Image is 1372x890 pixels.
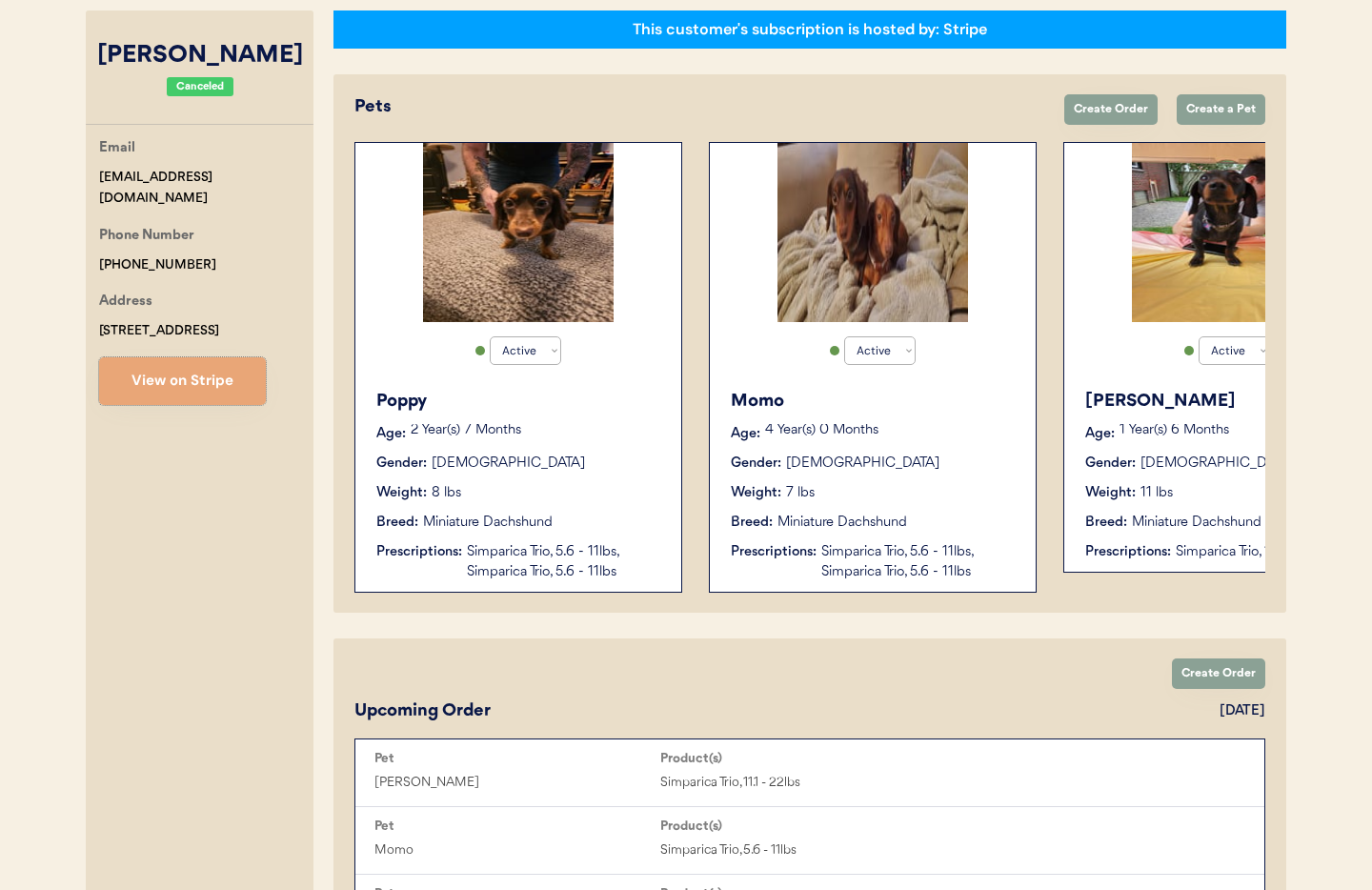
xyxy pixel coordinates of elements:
[1132,143,1322,322] img: 1000009889.jpg
[821,542,1017,582] div: Simparica Trio, 5.6 - 11lbs, Simparica Trio, 5.6 - 11lbs
[1177,94,1265,125] button: Create a Pet
[786,483,815,503] div: 7 lbs
[633,19,987,40] div: This customer's subscription is hosted by: Stripe
[99,137,135,161] div: Email
[731,454,781,474] div: Gender:
[99,357,266,405] button: View on Stripe
[376,483,427,503] div: Weight:
[1220,701,1265,721] div: [DATE]
[423,513,553,533] div: Miniature Dachshund
[423,143,614,322] img: 20240414_133807.jpg
[1176,542,1371,562] div: Simparica Trio, 11.1 - 22lbs
[1085,513,1127,533] div: Breed:
[765,424,1017,437] p: 4 Year(s) 0 Months
[731,542,817,562] div: Prescriptions:
[374,839,660,861] div: Momo
[411,424,662,437] p: 2 Year(s) 7 Months
[467,542,662,582] div: Simparica Trio, 5.6 - 11lbs, Simparica Trio, 5.6 - 11lbs
[376,454,427,474] div: Gender:
[1132,513,1261,533] div: Miniature Dachshund
[660,839,946,861] div: Simparica Trio, 5.6 - 11lbs
[786,454,939,474] div: [DEMOGRAPHIC_DATA]
[376,424,406,444] div: Age:
[432,483,461,503] div: 8 lbs
[1064,94,1158,125] button: Create Order
[99,291,152,314] div: Address
[1085,542,1171,562] div: Prescriptions:
[777,143,968,322] img: IMG_20231128_201208.jpg
[660,819,946,834] div: Product(s)
[86,38,313,74] div: [PERSON_NAME]
[1140,483,1173,503] div: 11 lbs
[660,772,946,794] div: Simparica Trio, 11.1 - 22lbs
[376,513,418,533] div: Breed:
[731,424,760,444] div: Age:
[1085,454,1136,474] div: Gender:
[660,751,946,766] div: Product(s)
[1120,424,1371,437] p: 1 Year(s) 6 Months
[731,513,773,533] div: Breed:
[99,225,194,249] div: Phone Number
[376,542,462,562] div: Prescriptions:
[99,320,219,342] div: [STREET_ADDRESS]
[1085,483,1136,503] div: Weight:
[99,167,313,211] div: [EMAIL_ADDRESS][DOMAIN_NAME]
[1172,658,1265,689] button: Create Order
[731,483,781,503] div: Weight:
[1085,389,1371,415] div: [PERSON_NAME]
[777,513,907,533] div: Miniature Dachshund
[432,454,585,474] div: [DEMOGRAPHIC_DATA]
[374,772,660,794] div: [PERSON_NAME]
[354,698,491,724] div: Upcoming Order
[374,751,660,766] div: Pet
[99,254,216,276] div: [PHONE_NUMBER]
[374,819,660,834] div: Pet
[376,389,662,415] div: Poppy
[354,94,1045,120] div: Pets
[1085,424,1115,444] div: Age:
[1140,454,1294,474] div: [DEMOGRAPHIC_DATA]
[731,389,1017,415] div: Momo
